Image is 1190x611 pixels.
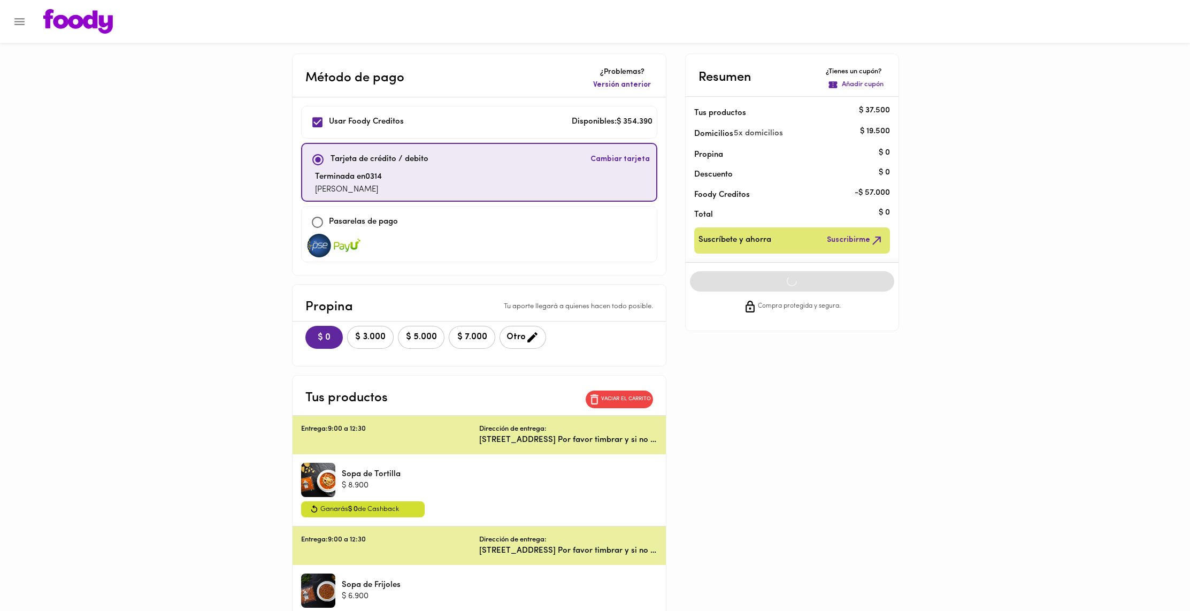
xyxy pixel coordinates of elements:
[758,301,841,312] span: Compra protegida y segura.
[342,480,401,491] p: $ 8.900
[479,424,547,434] p: Dirección de entrega:
[331,154,428,166] p: Tarjeta de crédito / debito
[43,9,113,34] img: logo.png
[301,463,335,497] div: Sopa de Tortilla
[329,116,404,128] p: Usar Foody Creditos
[506,331,539,344] span: Otro
[479,545,657,556] p: [STREET_ADDRESS] Por favor timbrar y si no lo reciben en 3 minutos dejar en el suelo
[586,391,653,408] button: Vaciar el carrito
[306,234,333,257] img: visa
[879,207,890,218] p: $ 0
[342,591,401,602] p: $ 6.900
[694,209,873,220] p: Total
[479,434,657,446] p: [STREET_ADDRESS] Por favor timbrar y si no lo reciben en 3 minutos dejar en el suelo
[572,116,652,128] p: Disponibles: $ 354.390
[305,388,388,408] p: Tus productos
[590,154,650,165] span: Cambiar tarjeta
[694,108,873,119] p: Tus productos
[354,332,387,342] span: $ 3.000
[698,68,751,87] p: Resumen
[601,395,651,403] p: Vaciar el carrito
[842,80,884,90] p: Añadir cupón
[315,171,382,184] p: Terminada en 0314
[301,424,479,434] p: Entrega: 9:00 a 12:30
[479,535,547,545] p: Dirección de entrega:
[305,68,404,88] p: Método de pago
[348,506,358,513] span: $ 0
[860,126,890,138] p: $ 19.500
[588,148,652,171] button: Cambiar tarjeta
[879,147,890,158] p: $ 0
[694,128,733,140] p: Domicilios
[342,579,401,591] p: Sopa de Frijoles
[694,149,873,161] p: Propina
[314,333,334,343] span: $ 0
[398,326,444,349] button: $ 5.000
[6,9,33,35] button: Menu
[734,127,783,141] span: 5 x domicilios
[859,105,890,117] p: $ 37.500
[879,167,890,178] p: $ 0
[405,332,437,342] span: $ 5.000
[315,184,382,196] p: [PERSON_NAME]
[504,302,653,312] p: Tu aporte llegará a quienes hacen todo posible.
[449,326,495,349] button: $ 7.000
[456,332,488,342] span: $ 7.000
[826,78,886,92] button: Añadir cupón
[329,216,398,228] p: Pasarelas de pago
[347,326,394,349] button: $ 3.000
[827,234,884,247] span: Suscribirme
[826,67,886,77] p: ¿Tienes un cupón?
[694,189,873,201] p: Foody Creditos
[305,297,353,317] p: Propina
[591,67,653,78] p: ¿Problemas?
[593,80,651,90] span: Versión anterior
[1128,549,1179,600] iframe: Messagebird Livechat Widget
[301,535,479,545] p: Entrega: 9:00 a 12:30
[694,169,733,180] p: Descuento
[500,326,546,349] button: Otro
[305,326,343,349] button: $ 0
[301,574,335,608] div: Sopa de Frijoles
[342,469,401,480] p: Sopa de Tortilla
[698,234,771,247] span: Suscríbete y ahorra
[320,503,399,515] span: Ganarás de Cashback
[334,234,360,257] img: visa
[855,187,890,198] p: - $ 57.000
[591,78,653,93] button: Versión anterior
[825,232,886,249] button: Suscribirme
